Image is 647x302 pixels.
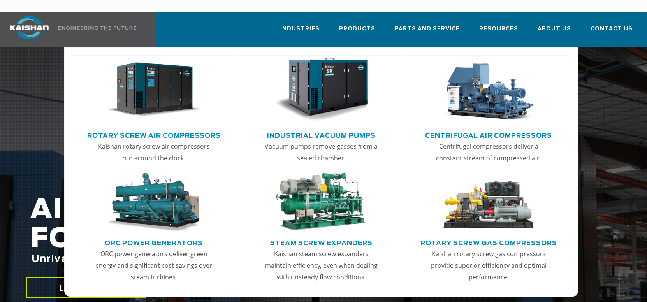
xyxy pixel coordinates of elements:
a: Resources [479,19,518,45]
h2: AIR COMPRESSORS FOR THE [30,195,517,289]
p: Centrifugal compressors deliver a constant stream of compressed air. [429,140,548,164]
a: Contact Us [591,19,633,45]
span: LEARN MORE [60,282,113,293]
p: Kaishan rotary screw gas compressors provide superior efficiency and optimal performance. [429,248,548,283]
p: Kaishan steam screw expanders maintain efficiency, even when dealing with unsteady flow conditions. [261,248,381,283]
a: Centrifugal Air Compressors [425,129,552,140]
a: Rotary Screw Gas Compressors [420,236,557,248]
span: Products [339,25,375,33]
img: Engineering the future [58,26,136,30]
img: thumb-Industrial-Vacuum-Pumps [274,58,368,122]
img: thumb-Rotary-Screw-Air-Compressors [106,58,201,122]
span: Unrivaled performance with up to 35% energy cost savings. [32,255,365,264]
a: About Us [538,19,571,45]
span: Contact Us [591,25,633,33]
a: Industries [280,19,320,45]
img: thumb-Rotary-Screw-Gas-Compressors [441,173,536,232]
img: thumb-Centrifugal-Air-Compressors [441,58,536,122]
a: Steam Screw Expanders [270,236,372,248]
img: thumb-Steam-Screw-Expanders [274,173,368,232]
a: LEARN MORE [26,277,146,298]
span: Parts and Service [395,25,460,33]
a: Rotary Screw Air Compressors [87,129,220,140]
a: Parts and Service [395,19,460,45]
a: Industrial Vacuum Pumps [267,129,375,140]
p: Vacuum pumps remove gasses from a sealed chamber. [261,140,381,164]
p: ORC power generators deliver green energy and significant cost savings over steam turbines. [94,248,213,283]
p: Kaishan rotary screw air compressors run around the clock. [94,140,213,164]
span: Resources [479,25,518,33]
img: thumb-ORC-Power-Generators [106,173,201,232]
span: About Us [538,25,571,33]
span: Industries [280,25,320,33]
a: ORC Power Generators [105,236,203,248]
a: Products [339,19,375,45]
